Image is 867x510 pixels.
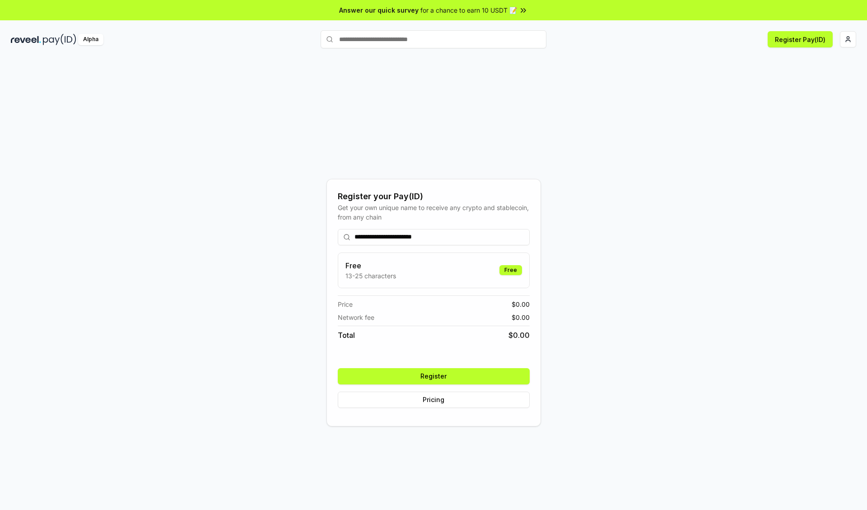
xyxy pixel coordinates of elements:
[338,190,530,203] div: Register your Pay(ID)
[345,271,396,281] p: 13-25 characters
[499,265,522,275] div: Free
[512,299,530,309] span: $ 0.00
[338,368,530,384] button: Register
[338,392,530,408] button: Pricing
[339,5,419,15] span: Answer our quick survey
[43,34,76,45] img: pay_id
[338,299,353,309] span: Price
[338,330,355,341] span: Total
[508,330,530,341] span: $ 0.00
[338,203,530,222] div: Get your own unique name to receive any crypto and stablecoin, from any chain
[78,34,103,45] div: Alpha
[338,313,374,322] span: Network fee
[512,313,530,322] span: $ 0.00
[345,260,396,271] h3: Free
[11,34,41,45] img: reveel_dark
[420,5,517,15] span: for a chance to earn 10 USDT 📝
[768,31,833,47] button: Register Pay(ID)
